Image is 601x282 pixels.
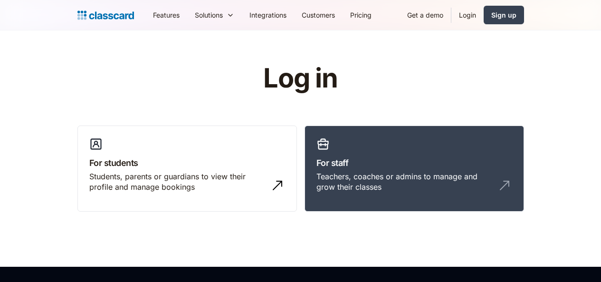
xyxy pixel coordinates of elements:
[491,10,516,20] div: Sign up
[451,4,484,26] a: Login
[89,156,285,169] h3: For students
[195,10,223,20] div: Solutions
[187,4,242,26] div: Solutions
[145,4,187,26] a: Features
[400,4,451,26] a: Get a demo
[77,126,297,212] a: For studentsStudents, parents or guardians to view their profile and manage bookings
[343,4,379,26] a: Pricing
[77,9,134,22] a: home
[150,64,451,93] h1: Log in
[89,171,266,193] div: Students, parents or guardians to view their profile and manage bookings
[294,4,343,26] a: Customers
[484,6,524,24] a: Sign up
[316,171,493,193] div: Teachers, coaches or admins to manage and grow their classes
[242,4,294,26] a: Integrations
[305,126,524,212] a: For staffTeachers, coaches or admins to manage and grow their classes
[316,156,512,169] h3: For staff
